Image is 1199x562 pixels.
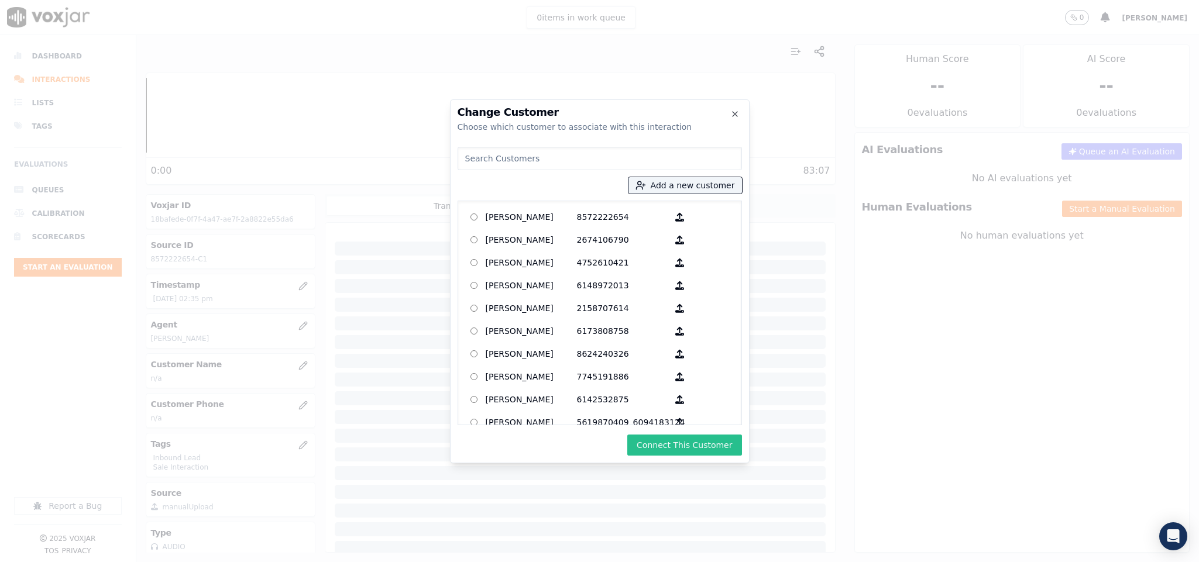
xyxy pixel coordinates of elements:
button: [PERSON_NAME] 2158707614 [668,299,691,318]
p: 6142532875 [577,391,668,409]
button: [PERSON_NAME] 6142532875 [668,391,691,409]
input: [PERSON_NAME] 6148972013 [470,282,478,289]
p: 2674106790 [577,231,668,249]
input: [PERSON_NAME] 8572222654 [470,213,478,221]
input: [PERSON_NAME] 7745191886 [470,373,478,381]
input: [PERSON_NAME] 4752610421 [470,259,478,267]
p: 4752610421 [577,254,668,272]
div: Open Intercom Messenger [1159,522,1187,550]
p: [PERSON_NAME] [486,208,577,226]
p: [PERSON_NAME] [486,345,577,363]
button: Add a new customer [628,177,742,194]
button: [PERSON_NAME] 5619870409_6094183124 [668,413,691,432]
p: [PERSON_NAME] [486,277,577,295]
p: [PERSON_NAME] [486,299,577,318]
input: [PERSON_NAME] 6173808758 [470,327,478,335]
p: 6173808758 [577,322,668,340]
p: 8624240326 [577,345,668,363]
input: [PERSON_NAME] 5619870409_6094183124 [470,419,478,426]
p: 5619870409_6094183124 [577,413,668,432]
button: [PERSON_NAME] 7745191886 [668,368,691,386]
input: Search Customers [458,147,742,170]
p: 8572222654 [577,208,668,226]
p: [PERSON_NAME] [486,368,577,386]
p: [PERSON_NAME] [486,413,577,432]
button: [PERSON_NAME] 4752610421 [668,254,691,272]
div: Choose which customer to associate with this interaction [458,121,742,133]
p: [PERSON_NAME] [486,322,577,340]
button: Connect This Customer [627,435,741,456]
h2: Change Customer [458,107,742,118]
input: [PERSON_NAME] 2158707614 [470,305,478,312]
p: 7745191886 [577,368,668,386]
p: [PERSON_NAME] [486,231,577,249]
button: [PERSON_NAME] 2674106790 [668,231,691,249]
p: 6148972013 [577,277,668,295]
p: 2158707614 [577,299,668,318]
button: [PERSON_NAME] 8572222654 [668,208,691,226]
button: [PERSON_NAME] 6148972013 [668,277,691,295]
p: [PERSON_NAME] [486,391,577,409]
input: [PERSON_NAME] 2674106790 [470,236,478,244]
button: [PERSON_NAME] 8624240326 [668,345,691,363]
button: [PERSON_NAME] 6173808758 [668,322,691,340]
input: [PERSON_NAME] 6142532875 [470,396,478,404]
input: [PERSON_NAME] 8624240326 [470,350,478,358]
p: [PERSON_NAME] [486,254,577,272]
